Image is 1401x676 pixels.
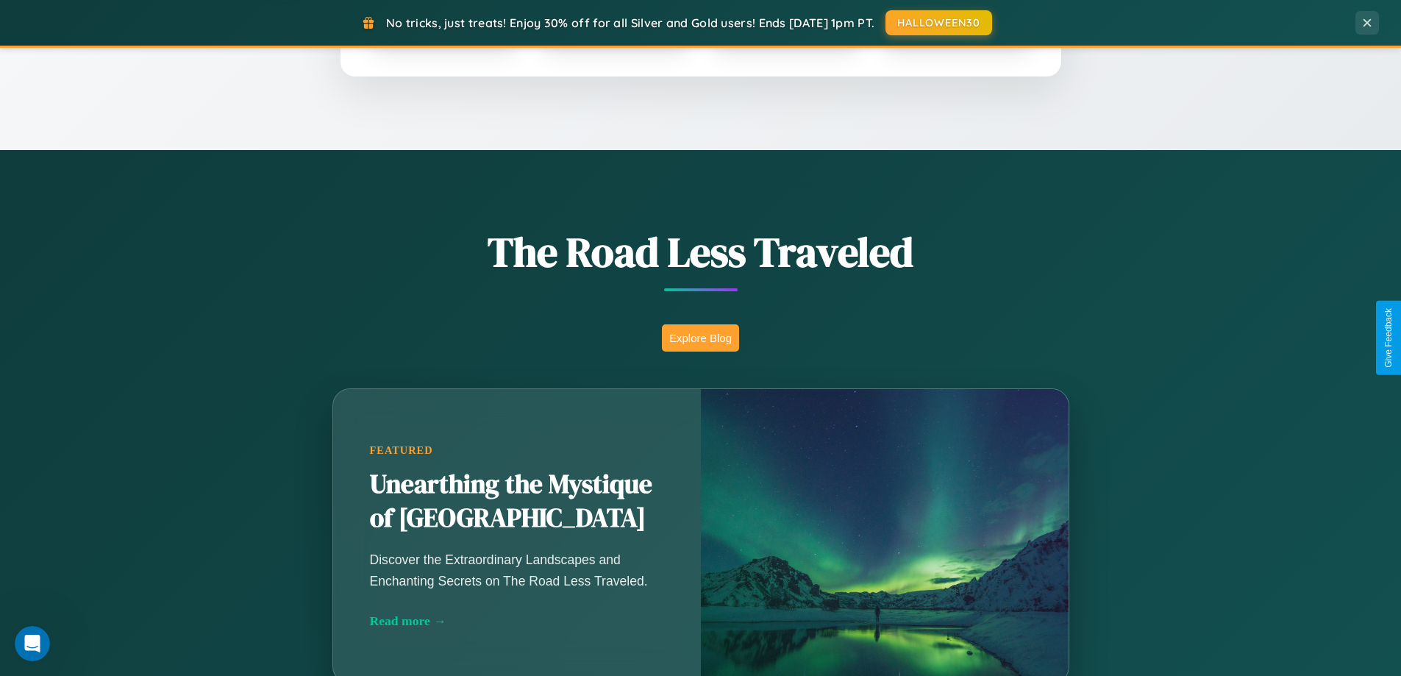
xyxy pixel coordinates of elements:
h1: The Road Less Traveled [260,224,1142,280]
div: Featured [370,444,664,457]
p: Discover the Extraordinary Landscapes and Enchanting Secrets on The Road Less Traveled. [370,549,664,591]
div: Read more → [370,613,664,629]
button: HALLOWEEN30 [885,10,992,35]
h2: Unearthing the Mystique of [GEOGRAPHIC_DATA] [370,468,664,536]
iframe: Intercom live chat [15,626,50,661]
button: Explore Blog [662,324,739,352]
div: Give Feedback [1383,308,1394,368]
span: No tricks, just treats! Enjoy 30% off for all Silver and Gold users! Ends [DATE] 1pm PT. [386,15,874,30]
